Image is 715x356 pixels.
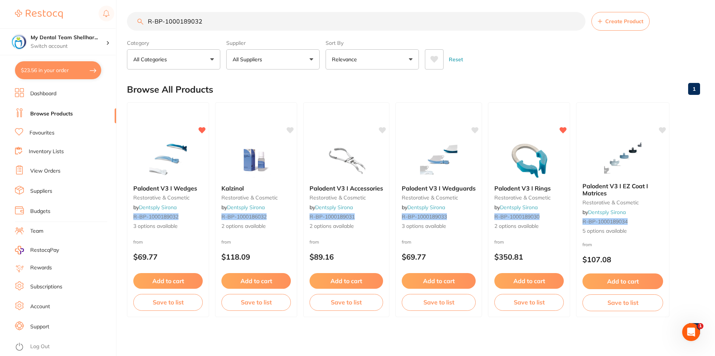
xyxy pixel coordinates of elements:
a: Dentsply Sirona [315,204,353,211]
a: Restocq Logo [15,6,63,23]
span: Kalzinol [221,185,244,192]
small: restorative & cosmetic [582,199,663,205]
button: Save to list [582,294,663,311]
b: Palodent V3 I Wedges [133,185,203,192]
span: 1 [697,323,703,329]
small: restorative & cosmetic [494,195,564,201]
span: by [133,204,177,211]
img: RestocqPay [15,246,24,254]
span: by [402,204,445,211]
p: $350.81 [494,253,564,261]
em: R-BP-1000189034 [582,218,628,225]
a: Log Out [30,343,50,350]
span: by [494,204,538,211]
p: All Categories [133,56,170,63]
a: 1 [688,322,700,337]
small: restorative & cosmetic [310,195,383,201]
span: by [310,204,353,211]
a: View Orders [30,167,60,175]
img: My Dental Team Shellharbour [12,34,27,49]
img: Restocq Logo [15,10,63,19]
img: Kalzinol [232,142,280,179]
b: Palodent V3 I Rings [494,185,564,192]
p: $89.16 [310,253,383,261]
p: $69.77 [133,253,203,261]
button: Save to list [133,294,203,310]
span: from [582,242,592,247]
span: from [402,239,411,245]
button: Add to cart [402,273,476,289]
img: Palodent V3 I Wedguards [414,142,463,179]
em: R-BP-1000186032 [221,213,267,220]
span: Palodent V3 I Accessories [310,185,383,192]
button: Save to list [494,294,564,310]
small: restorative & cosmetic [221,195,291,201]
p: $107.08 [582,255,663,264]
span: Palodent V3 I Wedguards [402,185,476,192]
a: Dentsply Sirona [139,204,177,211]
button: Relevance [326,49,419,69]
span: by [582,209,626,216]
a: Dentsply Sirona [500,204,538,211]
a: RestocqPay [15,246,59,254]
button: Save to list [310,294,383,310]
button: Add to cart [221,273,291,289]
span: RestocqPay [30,247,59,254]
a: Suppliers [30,188,52,195]
p: Switch account [31,43,106,50]
span: Palodent V3 I Rings [494,185,551,192]
em: R-BP-1000189033 [402,213,447,220]
img: Palodent V3 I Accessories [322,142,371,179]
a: Budgets [30,208,50,215]
p: All Suppliers [233,56,265,63]
button: All Suppliers [226,49,320,69]
img: Palodent V3 I Rings [505,142,553,179]
span: from [494,239,504,245]
label: Sort By [326,40,419,46]
span: 3 options available [402,223,476,230]
img: Palodent V3 I Wedges [144,142,192,179]
a: Rewards [30,264,52,272]
span: from [133,239,143,245]
a: Inventory Lists [29,148,64,155]
small: restorative & cosmetic [402,195,476,201]
button: Add to cart [310,273,383,289]
button: Add to cart [494,273,564,289]
span: from [310,239,319,245]
a: 1 [688,81,700,96]
p: $69.77 [402,253,476,261]
p: $118.09 [221,253,291,261]
img: Palodent V3 I EZ Coat I Matrices [599,139,647,177]
button: Save to list [402,294,476,310]
span: 2 options available [310,223,383,230]
span: Palodent V3 I Wedges [133,185,197,192]
button: Create Product [591,12,650,31]
span: Create Product [605,18,643,24]
button: Add to cart [582,273,663,289]
em: R-BP-1000189031 [310,213,355,220]
h4: My Dental Team Shellharbour [31,34,106,41]
button: Log Out [15,341,114,353]
small: restorative & cosmetic [133,195,203,201]
button: $23.56 in your order [15,61,101,79]
span: by [221,204,265,211]
a: Favourites [29,129,55,137]
a: Subscriptions [30,283,62,291]
a: Dentsply Sirona [407,204,445,211]
a: Team [30,227,43,235]
label: Category [127,40,220,46]
span: 5 options available [582,227,663,235]
h2: Browse All Products [127,84,213,95]
input: Search Products [127,12,585,31]
span: 3 options available [133,223,203,230]
button: Reset [447,49,465,69]
a: Dentsply Sirona [588,209,626,216]
em: R-BP-1000189032 [133,213,178,220]
span: from [221,239,231,245]
b: Palodent V3 I Wedguards [402,185,476,192]
button: Save to list [221,294,291,310]
a: Browse Products [30,110,73,118]
span: Palodent V3 I EZ Coat I Matrices [582,182,648,196]
b: Kalzinol [221,185,291,192]
span: 2 options available [221,223,291,230]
